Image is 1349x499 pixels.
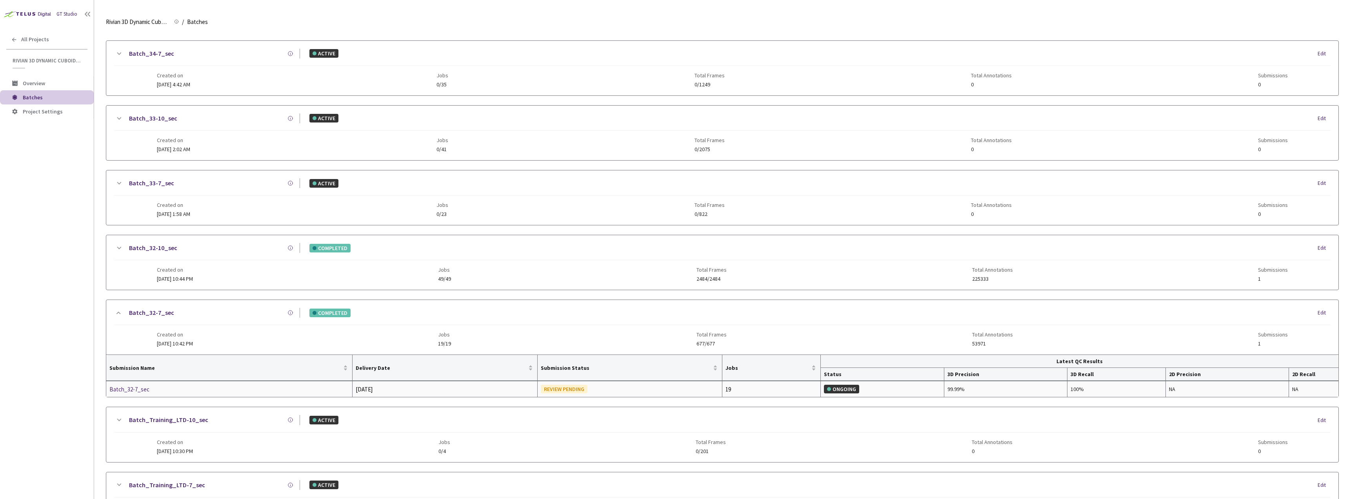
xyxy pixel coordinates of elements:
[1258,72,1288,79] span: Submissions
[157,202,190,208] span: Created on
[696,331,727,338] span: Total Frames
[971,211,1012,217] span: 0
[971,146,1012,152] span: 0
[694,72,725,79] span: Total Frames
[1318,179,1331,187] div: Edit
[541,385,587,393] div: REVIEW PENDING
[1258,211,1288,217] span: 0
[157,137,190,143] span: Created on
[23,108,63,115] span: Project Settings
[1289,368,1338,381] th: 2D Recall
[1318,417,1331,424] div: Edit
[309,114,338,122] div: ACTIVE
[1169,385,1285,393] div: NA
[157,267,193,273] span: Created on
[157,210,190,218] span: [DATE] 1:58 AM
[824,385,859,393] div: ONGOING
[436,146,448,152] span: 0/41
[157,72,190,79] span: Created on
[129,113,177,123] a: Batch_33-10_sec
[436,202,448,208] span: Jobs
[1318,244,1331,252] div: Edit
[356,365,526,371] span: Delivery Date
[972,276,1013,282] span: 225333
[1258,276,1288,282] span: 1
[541,365,711,371] span: Submission Status
[109,365,342,371] span: Submission Name
[436,72,448,79] span: Jobs
[1258,439,1288,445] span: Submissions
[1067,368,1166,381] th: 3D Recall
[106,170,1338,225] div: Batch_33-7_secACTIVEEditCreated on[DATE] 1:58 AMJobs0/23Total Frames0/822Total Annotations0Submis...
[157,439,193,445] span: Created on
[157,146,190,153] span: [DATE] 2:02 AM
[129,308,174,318] a: Batch_32-7_sec
[972,267,1013,273] span: Total Annotations
[106,106,1338,160] div: Batch_33-10_secACTIVEEditCreated on[DATE] 2:02 AMJobs0/41Total Frames0/2075Total Annotations0Subm...
[438,439,450,445] span: Jobs
[157,81,190,88] span: [DATE] 4:42 AM
[309,244,351,252] div: COMPLETED
[696,276,727,282] span: 2484/2484
[694,146,725,152] span: 0/2075
[696,439,726,445] span: Total Frames
[129,415,208,425] a: Batch_Training_LTD-10_sec
[538,355,722,381] th: Submission Status
[129,49,174,58] a: Batch_34-7_sec
[947,385,1064,393] div: 99.99%
[56,10,77,18] div: GT Studio
[1292,385,1335,393] div: NA
[694,211,725,217] span: 0/822
[157,448,193,455] span: [DATE] 10:30 PM
[972,439,1013,445] span: Total Annotations
[106,407,1338,462] div: Batch_Training_LTD-10_secACTIVEEditCreated on[DATE] 10:30 PMJobs0/4Total Frames0/201Total Annotat...
[21,36,49,43] span: All Projects
[972,331,1013,338] span: Total Annotations
[106,41,1338,95] div: Batch_34-7_secACTIVEEditCreated on[DATE] 4:42 AMJobs0/35Total Frames0/1249Total Annotations0Submi...
[356,385,534,394] div: [DATE]
[1258,331,1288,338] span: Submissions
[438,341,451,347] span: 19/19
[438,267,451,273] span: Jobs
[944,368,1067,381] th: 3D Precision
[438,331,451,338] span: Jobs
[106,300,1338,355] div: Batch_32-7_secCOMPLETEDEditCreated on[DATE] 10:42 PMJobs19/19Total Frames677/677Total Annotations...
[821,368,944,381] th: Status
[696,267,727,273] span: Total Frames
[694,137,725,143] span: Total Frames
[722,355,821,381] th: Jobs
[696,448,726,454] span: 0/201
[821,355,1338,368] th: Latest QC Results
[1166,368,1289,381] th: 2D Precision
[187,17,208,27] span: Batches
[971,202,1012,208] span: Total Annotations
[309,481,338,489] div: ACTIVE
[129,243,177,253] a: Batch_32-10_sec
[1318,309,1331,317] div: Edit
[309,309,351,317] div: COMPLETED
[694,82,725,88] span: 0/1249
[106,355,353,381] th: Submission Name
[971,82,1012,88] span: 0
[438,448,450,454] span: 0/4
[353,355,537,381] th: Delivery Date
[971,72,1012,79] span: Total Annotations
[157,275,193,282] span: [DATE] 10:44 PM
[1258,267,1288,273] span: Submissions
[109,385,193,394] a: Batch_32-7_sec
[13,57,83,64] span: Rivian 3D Dynamic Cuboids[2024-25]
[972,448,1013,454] span: 0
[309,416,338,424] div: ACTIVE
[106,235,1338,290] div: Batch_32-10_secCOMPLETEDEditCreated on[DATE] 10:44 PMJobs49/49Total Frames2484/2484Total Annotati...
[971,137,1012,143] span: Total Annotations
[436,82,448,88] span: 0/35
[696,341,727,347] span: 677/677
[725,365,810,371] span: Jobs
[157,331,193,338] span: Created on
[106,17,169,27] span: Rivian 3D Dynamic Cuboids[2024-25]
[436,137,448,143] span: Jobs
[309,179,338,188] div: ACTIVE
[694,202,725,208] span: Total Frames
[1258,341,1288,347] span: 1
